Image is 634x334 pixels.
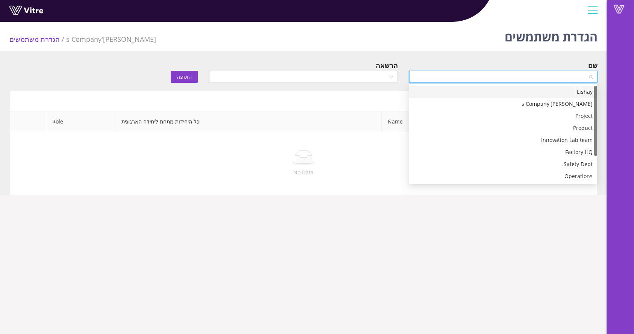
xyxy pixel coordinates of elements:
[413,136,593,144] div: Innovation Lab team
[413,148,593,156] div: Factory HQ
[409,86,597,98] div: Lishay
[409,134,597,146] div: Innovation Lab team
[588,60,598,71] div: שם
[413,100,593,108] div: [PERSON_NAME]'s Company
[171,71,198,83] button: הוספה
[413,160,593,168] div: Safety Dept.
[505,19,598,51] h1: הגדרת משתמשים
[376,60,398,71] div: הרשאה
[413,88,593,96] div: Lishay
[9,34,66,44] li: הגדרת משתמשים
[409,170,597,182] div: Operations
[413,112,593,120] div: Project
[46,111,115,132] th: Role
[409,122,597,134] div: Product
[409,110,597,122] div: Project
[9,90,598,111] div: משתמשי טפסים
[115,111,382,132] th: כל היחידות מתחת ליחידה הארגונית
[413,124,593,132] div: Product
[409,158,597,170] div: Safety Dept.
[413,172,593,180] div: Operations
[382,111,480,132] span: Name
[16,168,591,177] p: No Data
[409,146,597,158] div: Factory HQ
[66,35,156,44] span: 409
[409,98,597,110] div: Lishay's Company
